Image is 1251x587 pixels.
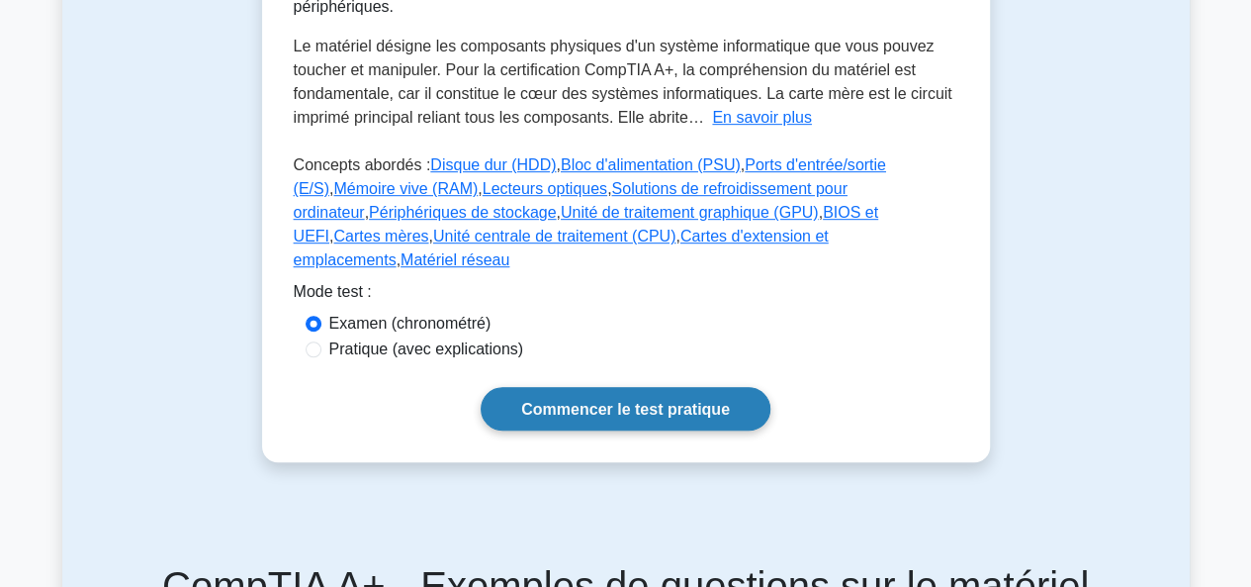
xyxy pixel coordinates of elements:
a: Cartes mères [333,228,428,245]
font: , [365,204,369,221]
button: En savoir plus [712,106,812,130]
a: Périphériques de stockage [369,204,556,221]
a: Matériel réseau [401,251,509,268]
font: , [556,156,560,173]
a: Lecteurs optiques [483,180,607,197]
a: Unité centrale de traitement (CPU) [433,228,675,245]
a: Mémoire vive (RAM) [333,180,478,197]
font: , [478,180,482,197]
font: , [556,204,560,221]
font: , [428,228,432,245]
font: , [741,156,745,173]
font: Concepts abordés : [294,156,431,173]
a: Bloc d'alimentation (PSU) [561,156,741,173]
font: , [329,180,333,197]
a: Disque dur (HDD) [430,156,556,173]
a: Commencer le test pratique [481,387,770,430]
a: Unité de traitement graphique (GPU) [561,204,819,221]
font: Examen (chronométré) [329,315,491,332]
font: Commencer le test pratique [521,401,730,418]
font: , [397,251,401,268]
font: Le matériel désigne les composants physiques d'un système informatique que vous pouvez toucher et... [294,38,952,126]
font: Mode test : [294,283,372,300]
font: , [329,228,333,245]
font: , [607,180,611,197]
font: , [675,228,679,245]
font: En savoir plus [712,109,812,126]
font: , [818,204,822,221]
font: Pratique (avec explications) [329,341,524,357]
